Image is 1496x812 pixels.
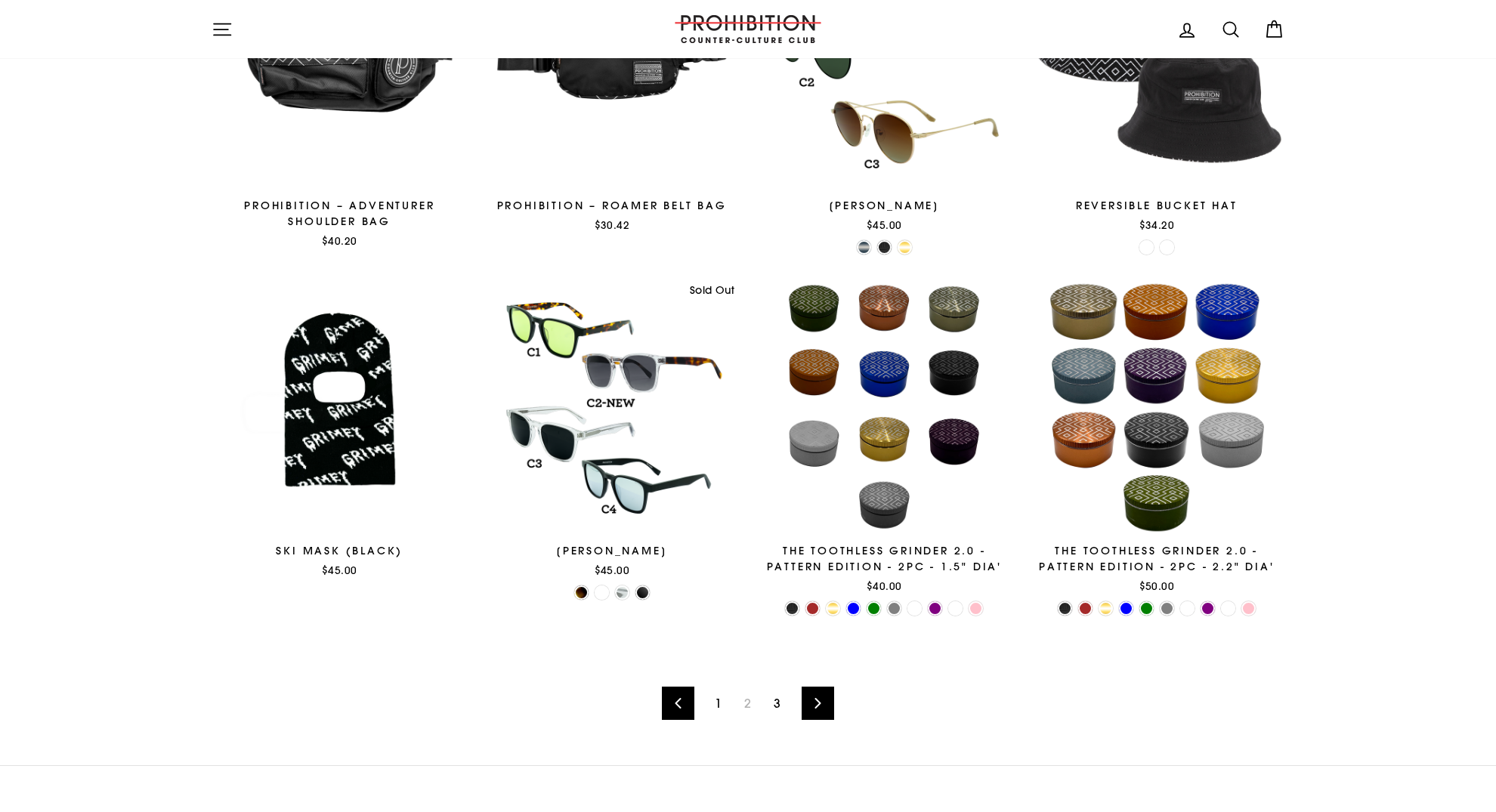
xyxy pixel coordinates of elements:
div: $50.00 [1029,579,1285,594]
div: REVERSIBLE BUCKET HAT [1029,198,1285,214]
div: Sold Out [683,280,740,301]
a: 3 [765,691,790,715]
div: $45.00 [484,563,740,578]
div: Ski Mask (Black) [212,543,468,559]
a: The Toothless Grinder 2.0 - Pattern Edition - 2PC - 1.5" Dia'$40.00 [756,280,1012,599]
div: The Toothless Grinder 2.0 - Pattern Edition - 2PC - 2.2" Dia' [1029,543,1285,575]
div: $30.42 [484,218,740,233]
div: The Toothless Grinder 2.0 - Pattern Edition - 2PC - 1.5" Dia' [756,543,1012,575]
div: $45.00 [756,218,1012,233]
span: 2 [735,691,760,715]
a: 1 [706,691,731,715]
div: [PERSON_NAME] [756,198,1012,214]
img: PROHIBITION COUNTER-CULTURE CLUB [672,15,824,43]
div: Prohibition – Roamer Belt Bag [484,198,740,214]
div: Prohibition – Adventurer Shoulder Bag [212,198,468,230]
div: $40.20 [212,233,468,249]
div: $34.20 [1029,218,1285,233]
div: $40.00 [756,579,1012,594]
div: $45.00 [212,563,468,578]
div: [PERSON_NAME] [484,543,740,559]
a: [PERSON_NAME]$45.00 [484,280,740,583]
a: The Toothless Grinder 2.0 - Pattern Edition - 2PC - 2.2" Dia'$50.00 [1029,280,1285,599]
a: Ski Mask (Black)$45.00 [212,280,468,583]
